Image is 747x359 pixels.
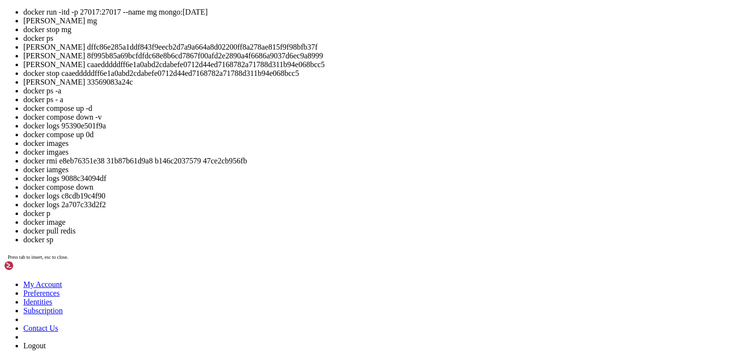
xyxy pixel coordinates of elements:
[52,29,60,37] span: 口
[109,29,117,37] span: 置
[23,306,63,315] a: Subscription
[4,219,620,227] x-row: [root@C20251001166336 ~]# ^C
[246,20,254,29] span: 新
[4,103,12,111] span: 正
[223,45,231,54] span: 制
[4,144,12,153] span: 外
[119,202,127,211] span: 板
[4,136,620,144] x-row: ==================================================================
[78,202,86,211] span: 首
[52,37,60,45] span: 保
[32,4,40,12] span: 修
[69,37,77,45] span: 文
[76,4,84,12] span: 码
[209,202,217,211] span: 间
[77,12,85,20] span: 志
[111,20,119,29] span: 复
[124,4,133,12] span: 板
[125,12,133,20] span: 统
[135,202,143,211] span: 能
[4,277,591,285] span: 8c3e74ec2a45 apache/rocketmq:4.9.6 "sh mqbroker -c /opt…" 36 hours ago Up 33 hours 9876/tcp, 1090...
[112,62,121,70] span: 关
[180,20,189,29] span: 更
[23,174,743,183] li: docker logs 9088c34094df
[36,153,45,161] span: 地
[4,153,12,161] span: 内
[4,202,12,211] span: 注
[197,62,206,70] span: 问
[110,202,119,211] span: 面
[150,37,158,45] span: 是
[23,122,743,130] li: docker logs 95390e501f9a
[144,62,153,70] span: 、
[142,54,150,62] span: 备
[128,62,137,70] span: 【
[69,29,77,37] span: 认
[23,148,743,157] li: docker imgaes
[4,87,620,95] x-row: 14
[23,183,743,192] li: docker compose down
[94,202,102,211] span: 登
[4,29,620,37] x-row: (24) (17) |
[100,4,108,12] span: 查
[149,4,157,12] span: 信
[117,54,125,62] span: 访
[24,4,32,12] span: 制
[109,37,118,45] span: 本
[168,202,176,211] span: 取
[68,4,76,12] span: 密
[108,4,116,12] span: 看
[19,20,28,29] span: 关
[77,29,85,37] span: 证
[101,54,109,62] span: 取
[125,54,133,62] span: 问
[191,45,199,54] span: 录
[173,62,181,70] span: 端
[265,202,273,211] span: 令
[4,95,620,103] x-row: ===============================================
[4,211,620,219] x-row: ==================================================================
[23,289,60,297] a: Preferences
[125,29,133,37] span: 志
[36,87,45,95] span: 令
[23,192,743,200] li: docker logs c8cdb19c4f90
[4,12,620,20] x-row: (22) (15) |
[60,62,68,70] span: 验
[150,29,158,37] span: 是
[174,45,182,54] span: 板
[298,202,306,211] span: 码
[139,310,143,318] div: (33, 37)
[20,103,29,111] span: 执
[199,37,207,45] span: 面
[197,20,205,29] span: 面
[12,153,20,161] span: 网
[28,62,36,70] span: 消
[23,235,743,244] li: docker sp
[141,4,149,12] span: 认
[36,202,45,211] span: 始
[19,37,28,45] span: 设
[23,34,743,43] li: docker ps
[36,144,44,153] span: 面
[119,20,127,29] span: 面
[133,29,142,37] span: 切
[221,20,230,29] span: 件
[213,62,222,70] span: 板
[68,62,76,70] span: 证
[28,29,36,37] span: 闭
[4,285,620,293] x-row: :::10911->10911/tcp rmq-broker
[36,62,44,70] span: 访
[4,235,620,244] x-row: [root@C20251001166336 ~]# docker ps
[23,78,743,87] li: [PERSON_NAME] 33569083a24c
[19,45,28,54] span: 关
[29,202,37,211] span: 初
[101,29,109,37] span: 设
[158,45,166,54] span: 闭
[290,202,298,211] span: 密
[149,45,158,54] span: 关
[103,20,111,29] span: 修
[23,104,743,113] li: docker compose up -d
[4,45,620,54] x-row: (26) ssl (19) |
[45,202,53,211] span: 密
[16,4,24,12] span: 强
